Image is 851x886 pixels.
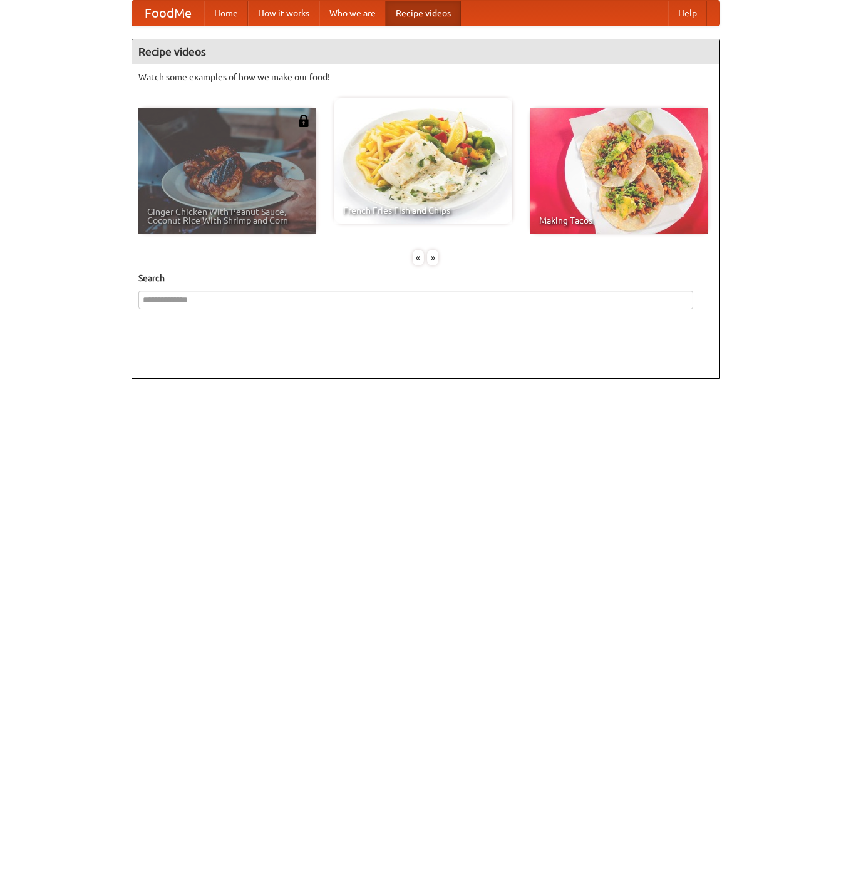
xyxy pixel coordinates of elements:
[343,206,503,215] span: French Fries Fish and Chips
[132,39,719,64] h4: Recipe videos
[413,250,424,265] div: «
[138,71,713,83] p: Watch some examples of how we make our food!
[248,1,319,26] a: How it works
[427,250,438,265] div: »
[386,1,461,26] a: Recipe videos
[539,216,699,225] span: Making Tacos
[319,1,386,26] a: Who we are
[204,1,248,26] a: Home
[530,108,708,234] a: Making Tacos
[668,1,707,26] a: Help
[297,115,310,127] img: 483408.png
[138,272,713,284] h5: Search
[132,1,204,26] a: FoodMe
[334,98,512,224] a: French Fries Fish and Chips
